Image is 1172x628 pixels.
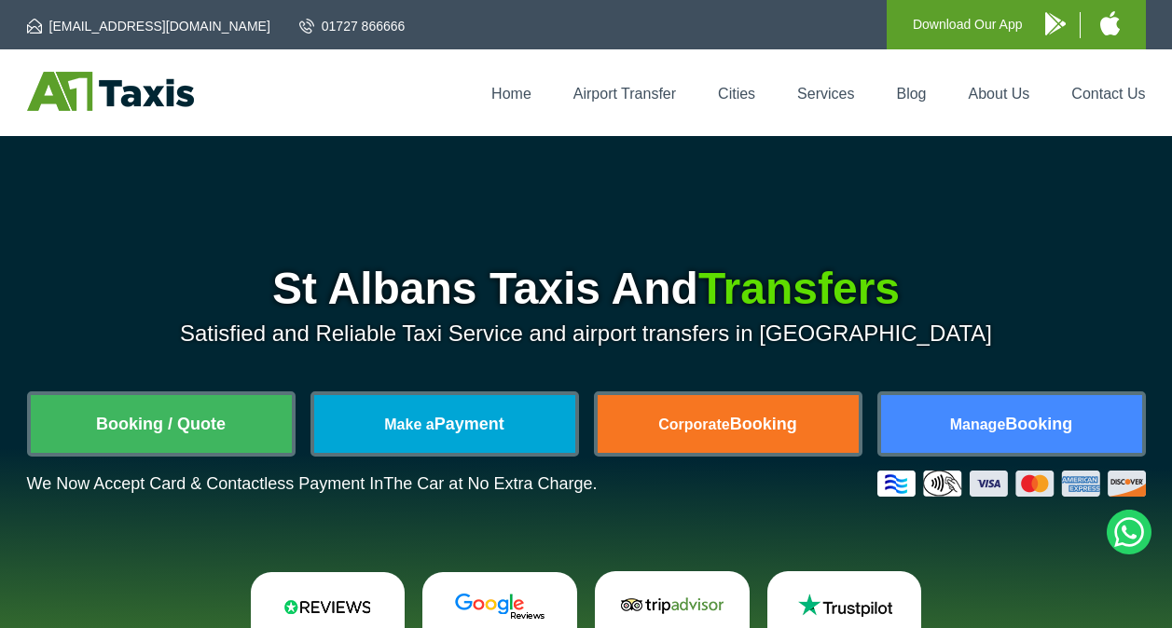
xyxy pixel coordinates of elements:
a: CorporateBooking [598,395,859,453]
span: Corporate [658,416,729,432]
a: Booking / Quote [31,395,292,453]
img: Google [444,593,556,621]
a: Home [491,86,531,102]
a: Services [797,86,854,102]
span: Manage [950,416,1006,432]
img: Tripadvisor [616,592,728,620]
a: Blog [896,86,926,102]
a: Cities [718,86,755,102]
a: [EMAIL_ADDRESS][DOMAIN_NAME] [27,17,270,35]
img: A1 Taxis iPhone App [1100,11,1120,35]
img: A1 Taxis Android App [1045,12,1066,35]
p: Satisfied and Reliable Taxi Service and airport transfers in [GEOGRAPHIC_DATA] [27,321,1146,347]
img: Trustpilot [789,592,901,620]
span: The Car at No Extra Charge. [383,474,597,493]
img: Credit And Debit Cards [877,471,1146,497]
a: ManageBooking [881,395,1142,453]
span: Make a [384,416,434,432]
a: About Us [969,86,1030,102]
p: We Now Accept Card & Contactless Payment In [27,474,598,494]
img: A1 Taxis St Albans LTD [27,72,194,111]
img: Reviews.io [271,593,383,621]
span: Transfers [698,264,900,313]
a: Airport Transfer [573,86,676,102]
a: Contact Us [1071,86,1145,102]
h1: St Albans Taxis And [27,266,1146,311]
a: Make aPayment [314,395,575,453]
a: 01727 866666 [299,17,406,35]
p: Download Our App [913,13,1023,36]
